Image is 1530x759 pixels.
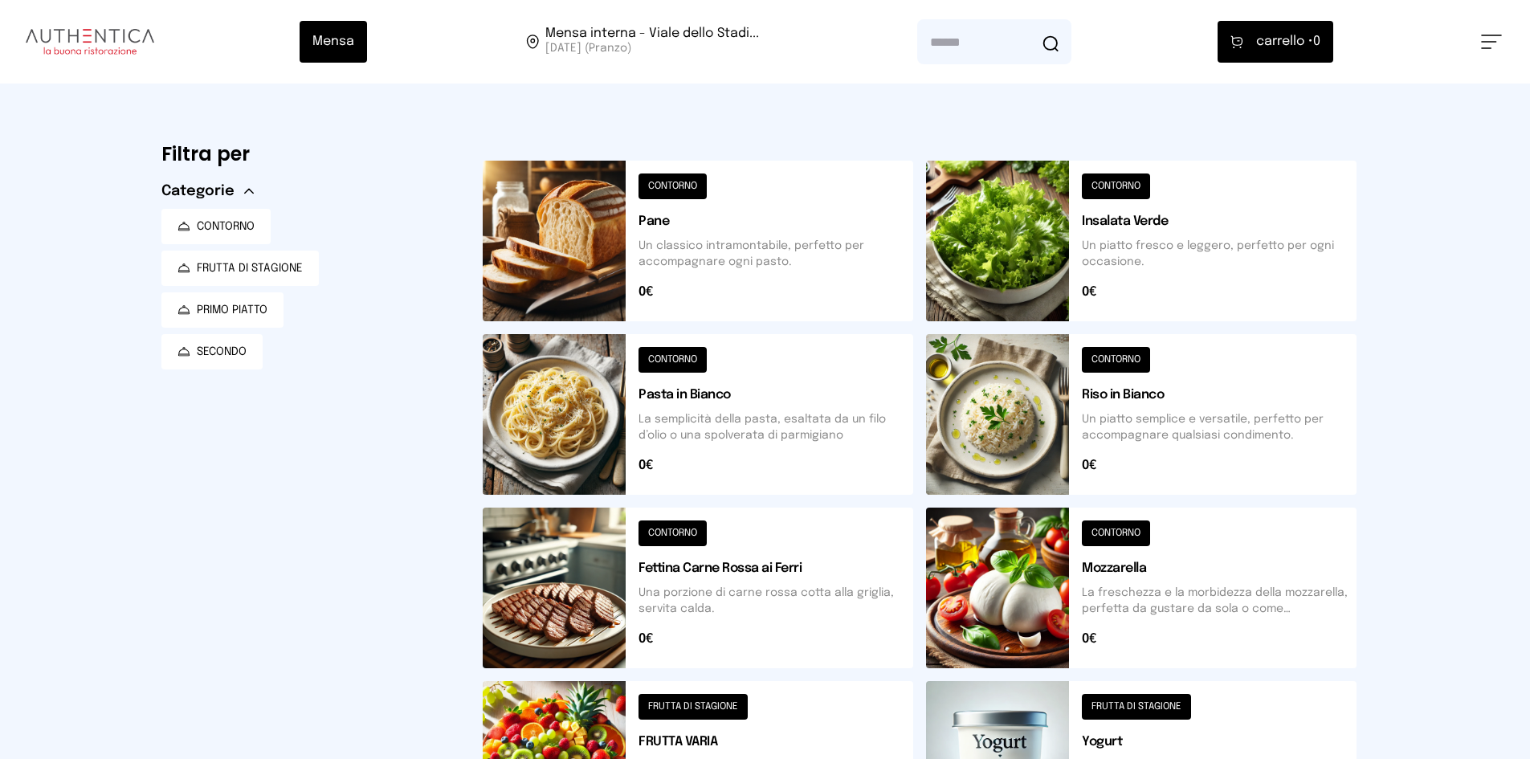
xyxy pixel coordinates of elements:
button: PRIMO PIATTO [161,292,284,328]
button: carrello •0 [1218,21,1333,63]
button: SECONDO [161,334,263,369]
span: Viale dello Stadio, 77, 05100 Terni TR, Italia [545,27,759,56]
span: PRIMO PIATTO [197,302,267,318]
h6: Filtra per [161,141,457,167]
button: Categorie [161,180,254,202]
button: FRUTTA DI STAGIONE [161,251,319,286]
span: 0 [1256,32,1320,51]
button: CONTORNO [161,209,271,244]
span: SECONDO [197,344,247,360]
span: FRUTTA DI STAGIONE [197,260,303,276]
img: logo.8f33a47.png [26,29,154,55]
span: carrello • [1256,32,1313,51]
span: CONTORNO [197,218,255,235]
button: Mensa [300,21,367,63]
span: Categorie [161,180,235,202]
span: [DATE] (Pranzo) [545,40,759,56]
